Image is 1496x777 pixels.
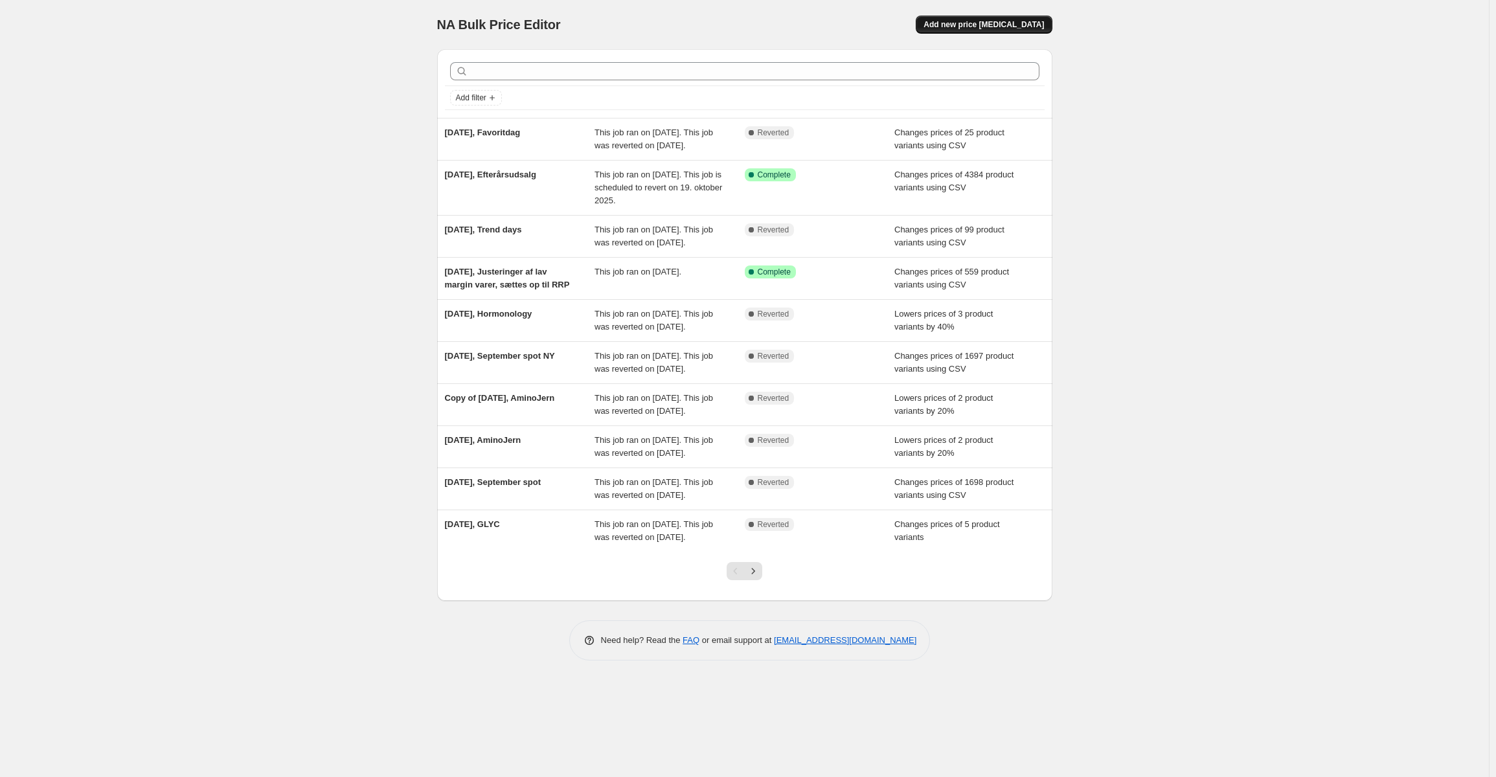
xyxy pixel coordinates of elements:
span: Changes prices of 5 product variants [894,519,1000,542]
span: This job ran on [DATE]. This job was reverted on [DATE]. [595,351,713,374]
span: or email support at [699,635,774,645]
span: [DATE], Favoritdag [445,128,521,137]
span: This job ran on [DATE]. This job was reverted on [DATE]. [595,225,713,247]
nav: Pagination [727,562,762,580]
span: Changes prices of 559 product variants using CSV [894,267,1009,289]
span: [DATE], AminoJern [445,435,521,445]
span: [DATE], GLYC [445,519,500,529]
span: Reverted [758,128,789,138]
span: This job ran on [DATE]. This job was reverted on [DATE]. [595,477,713,500]
span: Changes prices of 4384 product variants using CSV [894,170,1014,192]
span: Reverted [758,351,789,361]
span: Changes prices of 99 product variants using CSV [894,225,1004,247]
span: This job ran on [DATE]. This job was reverted on [DATE]. [595,128,713,150]
a: FAQ [683,635,699,645]
span: Changes prices of 25 product variants using CSV [894,128,1004,150]
span: Changes prices of 1698 product variants using CSV [894,477,1014,500]
span: NA Bulk Price Editor [437,17,561,32]
span: [DATE], Justeringer af lav margin varer, sættes op til RRP [445,267,570,289]
span: Changes prices of 1697 product variants using CSV [894,351,1014,374]
span: This job ran on [DATE]. This job was reverted on [DATE]. [595,435,713,458]
span: Reverted [758,309,789,319]
span: [DATE], Trend days [445,225,522,234]
span: [DATE], September spot NY [445,351,555,361]
span: [DATE], Hormonology [445,309,532,319]
span: Reverted [758,519,789,530]
span: Need help? Read the [601,635,683,645]
span: Complete [758,267,791,277]
span: This job ran on [DATE]. This job was reverted on [DATE]. [595,393,713,416]
span: Complete [758,170,791,180]
a: [EMAIL_ADDRESS][DOMAIN_NAME] [774,635,916,645]
span: Lowers prices of 2 product variants by 20% [894,393,993,416]
span: This job ran on [DATE]. This job is scheduled to revert on 19. oktober 2025. [595,170,722,205]
span: Reverted [758,477,789,488]
span: Reverted [758,225,789,235]
span: Reverted [758,435,789,445]
span: [DATE], Efterårsudsalg [445,170,536,179]
span: This job ran on [DATE]. This job was reverted on [DATE]. [595,519,713,542]
span: Lowers prices of 2 product variants by 20% [894,435,993,458]
span: Reverted [758,393,789,403]
span: [DATE], September spot [445,477,541,487]
span: Lowers prices of 3 product variants by 40% [894,309,993,332]
button: Add filter [450,90,502,106]
span: This job ran on [DATE]. [595,267,681,276]
span: Add filter [456,93,486,103]
button: Add new price [MEDICAL_DATA] [916,16,1052,34]
span: Add new price [MEDICAL_DATA] [924,19,1044,30]
span: Copy of [DATE], AminoJern [445,393,555,403]
span: This job ran on [DATE]. This job was reverted on [DATE]. [595,309,713,332]
button: Next [744,562,762,580]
